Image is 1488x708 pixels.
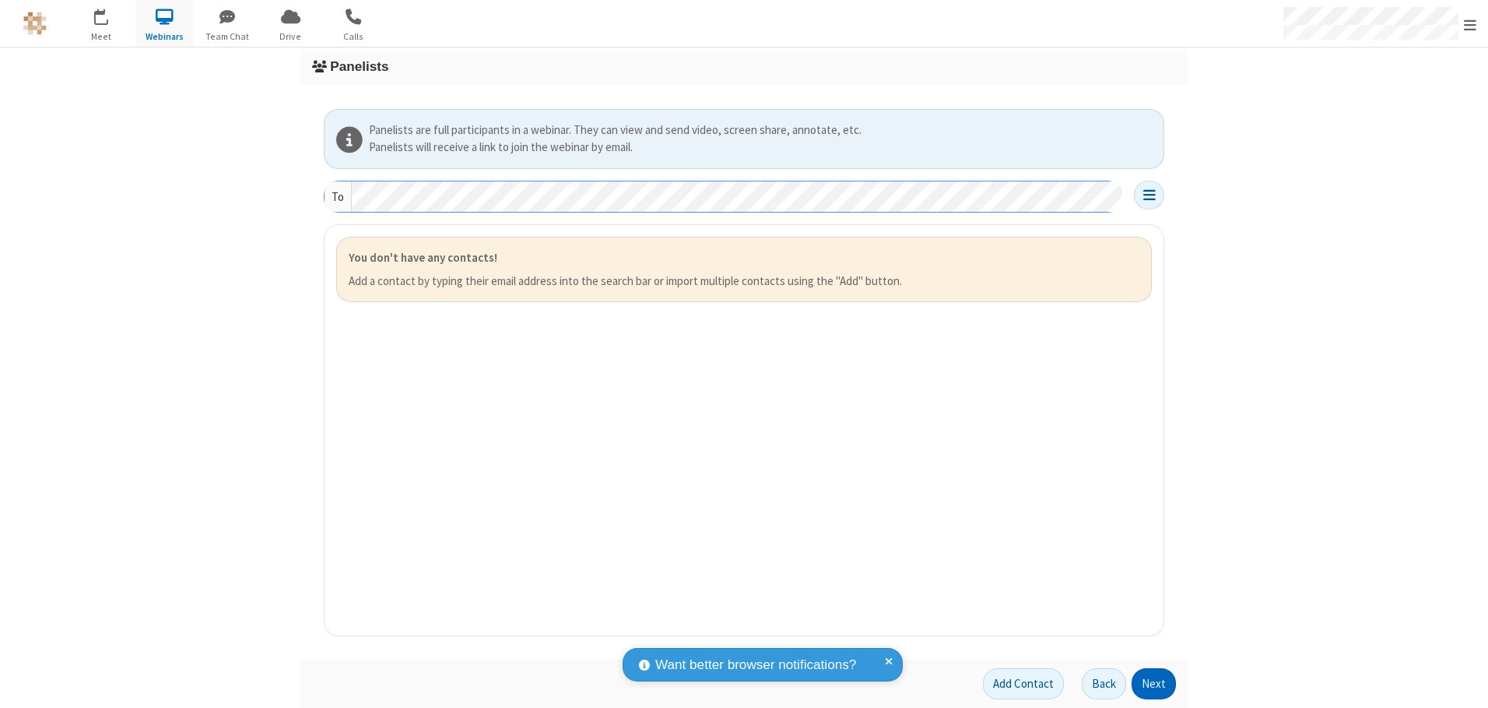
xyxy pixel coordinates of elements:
h3: Panelists [312,59,1176,74]
div: To [325,181,352,212]
div: Panelists are full participants in a webinar. They can view and send video, screen share, annotat... [369,122,1158,139]
button: Next [1132,668,1176,699]
button: Back [1082,668,1126,699]
div: 8 [105,9,115,20]
span: Want better browser notifications? [655,655,856,675]
button: Add Contact [983,668,1064,699]
p: Add a contact by typing their email address into the search bar or import multiple contacts using... [349,273,1139,291]
span: Webinars [135,30,194,44]
span: Drive [261,30,320,44]
span: Meet [72,30,131,44]
strong: You don't have any contacts! [349,250,497,265]
span: Team Chat [198,30,257,44]
button: Open menu [1134,181,1164,210]
span: Calls [325,30,383,44]
img: QA Selenium DO NOT DELETE OR CHANGE [23,12,47,35]
div: Panelists will receive a link to join the webinar by email. [369,139,1158,157]
span: Add Contact [993,676,1054,691]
